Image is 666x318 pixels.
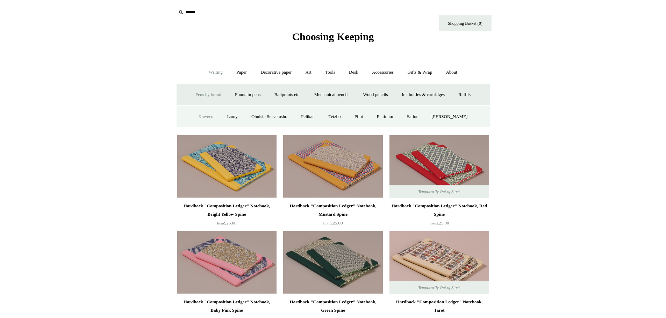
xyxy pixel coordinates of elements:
img: Hardback "Composition Ledger" Notebook, Bright Yellow Spine [177,135,277,198]
a: Platinum [371,108,400,126]
a: Accessories [366,63,400,82]
img: Hardback "Composition Ledger" Notebook, Red Spine [389,135,489,198]
div: Hardback "Composition Ledger" Notebook, Bright Yellow Spine [179,202,275,219]
a: Ohnishi Seisakusho [245,108,294,126]
a: Fountain pens [229,86,267,104]
a: Writing [202,63,229,82]
span: Temporarily Out of Stock [411,185,467,198]
a: Ballpoints etc. [268,86,307,104]
a: Mechanical pencils [308,86,356,104]
a: Tools [319,63,342,82]
img: Hardback "Composition Ledger" Notebook, Tarot [389,231,489,294]
div: Hardback "Composition Ledger" Notebook, Mustard Spine [285,202,381,219]
span: £25.00 [217,220,237,225]
span: Temporarily Out of Stock [411,281,467,294]
a: Choosing Keeping [292,36,374,41]
div: Hardback "Composition Ledger" Notebook, Baby Pink Spine [179,298,275,315]
a: Hardback "Composition Ledger" Notebook, Mustard Spine Hardback "Composition Ledger" Notebook, Mus... [283,135,382,198]
a: Paper [230,63,253,82]
div: Hardback "Composition Ledger" Notebook, Tarot [391,298,487,315]
span: Choosing Keeping [292,31,374,42]
a: Hardback "Composition Ledger" Notebook, Green Spine Hardback "Composition Ledger" Notebook, Green... [283,231,382,294]
img: Hardback "Composition Ledger" Notebook, Mustard Spine [283,135,382,198]
a: Art [299,63,318,82]
a: Pilot [348,108,370,126]
div: Hardback "Composition Ledger" Notebook, Red Spine [391,202,487,219]
a: Hardback "Composition Ledger" Notebook, Bright Yellow Spine from£25.00 [177,202,277,230]
a: Hardback "Composition Ledger" Notebook, Baby Pink Spine Hardback "Composition Ledger" Notebook, B... [177,231,277,294]
a: Hardback "Composition Ledger" Notebook, Red Spine Hardback "Composition Ledger" Notebook, Red Spi... [389,135,489,198]
span: from [323,221,330,225]
a: Desk [343,63,365,82]
a: Lamy [221,108,244,126]
img: Hardback "Composition Ledger" Notebook, Green Spine [283,231,382,294]
a: Kaweco [192,108,220,126]
img: Hardback "Composition Ledger" Notebook, Baby Pink Spine [177,231,277,294]
a: Pelikan [295,108,321,126]
a: Hardback "Composition Ledger" Notebook, Tarot Hardback "Composition Ledger" Notebook, Tarot Tempo... [389,231,489,294]
span: from [430,221,437,225]
a: Wood pencils [357,86,394,104]
a: Hardback "Composition Ledger" Notebook, Mustard Spine from£25.00 [283,202,382,230]
a: Ink bottles & cartridges [395,86,451,104]
a: [PERSON_NAME] [425,108,474,126]
a: Shopping Basket (0) [439,15,492,31]
a: About [439,63,464,82]
a: Refills [452,86,477,104]
a: Pens by brand [189,86,228,104]
span: from [217,221,224,225]
a: Hardback "Composition Ledger" Notebook, Red Spine from£25.00 [389,202,489,230]
a: Tetzbo [322,108,347,126]
a: Gifts & Wrap [401,63,438,82]
span: £25.00 [323,220,343,225]
a: Decorative paper [254,63,298,82]
a: Sailor [401,108,424,126]
div: Hardback "Composition Ledger" Notebook, Green Spine [285,298,381,315]
span: £25.00 [430,220,449,225]
a: Hardback "Composition Ledger" Notebook, Bright Yellow Spine Hardback "Composition Ledger" Noteboo... [177,135,277,198]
